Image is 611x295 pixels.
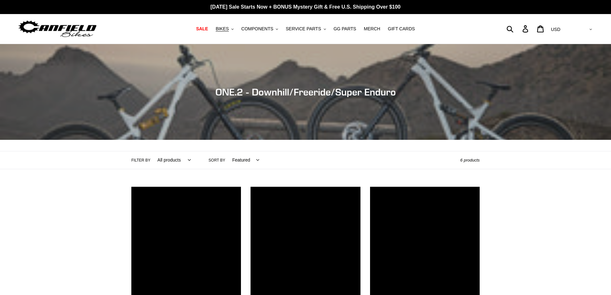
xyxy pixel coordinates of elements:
a: SALE [193,25,211,33]
span: COMPONENTS [241,26,273,32]
label: Sort by [209,157,225,163]
span: GIFT CARDS [388,26,415,32]
button: BIKES [213,25,237,33]
button: SERVICE PARTS [282,25,329,33]
span: SERVICE PARTS [286,26,321,32]
input: Search [510,22,526,36]
span: BIKES [216,26,229,32]
img: Canfield Bikes [18,19,97,39]
span: MERCH [364,26,380,32]
a: GIFT CARDS [385,25,418,33]
button: COMPONENTS [238,25,281,33]
label: Filter by [131,157,151,163]
span: GG PARTS [334,26,356,32]
a: GG PARTS [330,25,360,33]
span: 6 products [460,158,480,163]
a: MERCH [361,25,383,33]
span: ONE.2 - Downhill/Freeride/Super Enduro [215,86,396,98]
span: SALE [196,26,208,32]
